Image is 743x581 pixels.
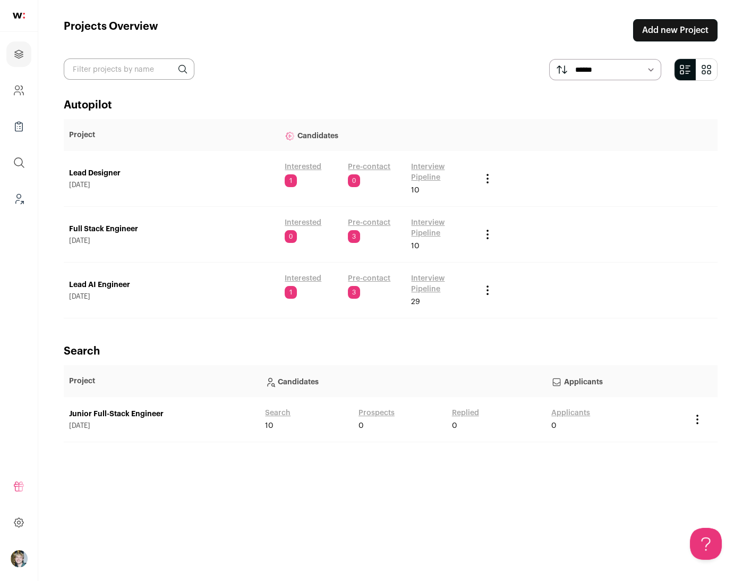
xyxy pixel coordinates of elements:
span: 3 [348,286,360,299]
a: Junior Full-Stack Engineer [69,409,254,419]
button: Project Actions [691,413,704,426]
span: 0 [551,420,557,431]
a: Interested [285,273,321,284]
button: Project Actions [481,284,494,297]
span: [DATE] [69,422,254,430]
p: Project [69,376,254,386]
span: 29 [411,297,420,307]
p: Applicants [551,371,680,392]
button: Project Actions [481,228,494,241]
a: Interested [285,217,321,228]
a: Company Lists [6,114,31,139]
a: Pre-contact [348,162,390,172]
a: Full Stack Engineer [69,224,274,234]
span: 1 [285,286,297,299]
h1: Projects Overview [64,19,158,41]
a: Interview Pipeline [411,273,470,294]
button: Open dropdown [11,550,28,567]
a: Add new Project [633,19,718,41]
a: Lead AI Engineer [69,280,274,290]
a: Pre-contact [348,217,390,228]
span: 3 [348,230,360,243]
a: Interested [285,162,321,172]
span: 10 [411,241,420,251]
span: 10 [411,185,420,196]
span: 1 [285,174,297,187]
img: 6494470-medium_jpg [11,550,28,567]
a: Projects [6,41,31,67]
input: Filter projects by name [64,58,194,80]
span: [DATE] [69,181,274,189]
span: 0 [358,420,364,431]
span: 10 [265,420,274,431]
span: 0 [452,420,457,431]
a: Pre-contact [348,273,390,284]
a: Search [265,408,291,418]
a: Interview Pipeline [411,217,470,239]
button: Project Actions [481,172,494,185]
a: Applicants [551,408,590,418]
img: wellfound-shorthand-0d5821cbd27db2630d0214b213865d53afaa358527fdda9d0ea32b1df1b89c2c.svg [13,13,25,19]
a: Interview Pipeline [411,162,470,183]
span: [DATE] [69,237,274,245]
h2: Search [64,344,718,359]
a: Replied [452,408,479,418]
p: Candidates [285,124,470,146]
a: Prospects [358,408,395,418]
span: 0 [285,230,297,243]
span: [DATE] [69,292,274,301]
span: 0 [348,174,360,187]
p: Candidates [265,371,541,392]
p: Project [69,130,274,140]
iframe: Toggle Customer Support [690,528,722,560]
a: Company and ATS Settings [6,78,31,103]
a: Lead Designer [69,168,274,179]
h2: Autopilot [64,98,718,113]
a: Leads (Backoffice) [6,186,31,212]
